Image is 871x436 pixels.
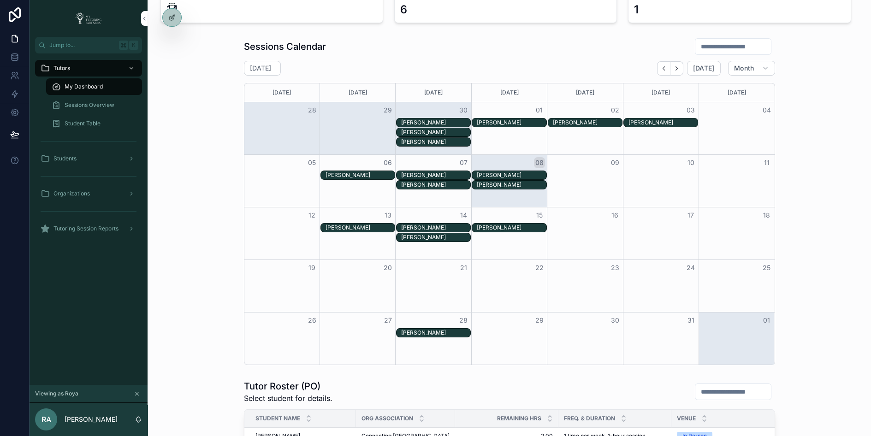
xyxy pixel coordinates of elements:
button: 25 [761,262,772,273]
span: Student Table [65,120,101,127]
div: Ismail Azam [401,171,470,179]
button: 17 [685,210,696,221]
button: 04 [761,105,772,116]
div: Malak Algahim [477,181,546,189]
div: [PERSON_NAME] [628,119,698,126]
div: [DATE] [549,83,621,102]
div: [DATE] [397,83,469,102]
button: 29 [382,105,393,116]
div: [PERSON_NAME] [477,224,546,231]
span: K [130,41,137,49]
a: Tutoring Session Reports [35,220,142,237]
button: 14 [458,210,469,221]
div: [DATE] [473,83,545,102]
button: 27 [382,315,393,326]
button: 24 [685,262,696,273]
div: [PERSON_NAME] [477,171,546,179]
p: [PERSON_NAME] [65,415,118,424]
div: Month View [244,83,775,365]
div: Hasun Shaykh [326,171,395,179]
span: Viewing as Roya [35,390,78,397]
h1: Sessions Calendar [244,40,326,53]
a: Tutors [35,60,142,77]
button: 06 [382,157,393,168]
button: 03 [685,105,696,116]
button: Back [657,61,670,76]
span: Tutoring Session Reports [53,225,119,232]
div: Jannat Aledrisi [401,138,470,146]
button: 28 [307,105,318,116]
div: [PERSON_NAME] [401,119,470,126]
button: 15 [534,210,545,221]
span: Tutors [53,65,70,72]
button: 08 [534,157,545,168]
div: Jannat Aledrisi [477,171,546,179]
span: Month [734,64,754,72]
div: Jannat Aledrisi [401,233,470,242]
button: 11 [761,157,772,168]
div: [PERSON_NAME] [326,224,395,231]
button: 31 [685,315,696,326]
button: 28 [458,315,469,326]
button: 19 [307,262,318,273]
button: Next [670,61,683,76]
span: Sessions Overview [65,101,114,109]
span: My Dashboard [65,83,103,90]
div: [DATE] [700,83,773,102]
span: Venue [677,415,696,422]
button: 30 [610,315,621,326]
div: Ismail Azam [401,118,470,127]
button: 01 [761,315,772,326]
span: Student Name [255,415,300,422]
button: 07 [458,157,469,168]
div: [DATE] [321,83,394,102]
a: Student Table [46,115,142,132]
button: 10 [685,157,696,168]
span: Organizations [53,190,90,197]
button: Month [728,61,775,76]
button: 23 [610,262,621,273]
span: Select student for details. [244,393,332,404]
div: [PERSON_NAME] [401,138,470,146]
button: [DATE] [687,61,721,76]
span: Org Association [361,415,413,422]
h2: [DATE] [250,64,271,73]
div: Malak Algahim [326,224,395,232]
button: 02 [610,105,621,116]
span: Students [53,155,77,162]
a: My Dashboard [46,78,142,95]
button: 30 [458,105,469,116]
div: Malak Algahim [477,224,546,232]
div: scrollable content [30,53,148,249]
div: [DATE] [246,83,318,102]
div: [PERSON_NAME] [401,234,470,241]
div: 1 [634,2,639,17]
div: Jannat Aledrisi [553,118,622,127]
div: Jannat Aledrisi [401,181,470,189]
img: App logo [72,11,105,26]
div: [PERSON_NAME] [401,129,470,136]
div: [PERSON_NAME] [477,119,546,126]
span: Freq. & Duration [564,415,615,422]
div: Jannat Aledrisi [401,329,470,337]
span: Remaining Hrs [497,415,541,422]
div: Malak Algahim [628,118,698,127]
div: [PERSON_NAME] [553,119,622,126]
button: 18 [761,210,772,221]
div: Hasun Shaykh [477,118,546,127]
div: [PERSON_NAME] [401,181,470,189]
div: 6 [400,2,407,17]
button: 22 [534,262,545,273]
button: 13 [382,210,393,221]
button: 29 [534,315,545,326]
div: [PERSON_NAME] [401,329,470,336]
button: 12 [307,210,318,221]
span: [DATE] [693,64,715,72]
div: [DATE] [625,83,697,102]
button: 16 [610,210,621,221]
div: [PERSON_NAME] [401,171,470,179]
button: 26 [307,315,318,326]
div: Ismail Azam [401,224,470,232]
h1: Tutor Roster (PO) [244,380,332,393]
button: 20 [382,262,393,273]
